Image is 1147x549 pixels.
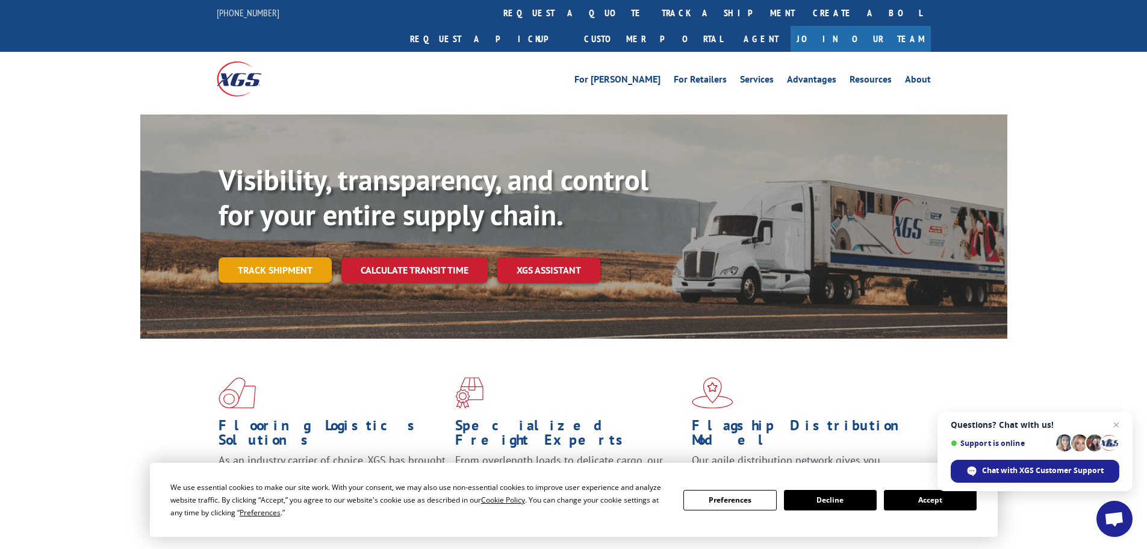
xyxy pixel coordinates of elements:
div: Open chat [1096,501,1133,537]
div: We use essential cookies to make our site work. With your consent, we may also use non-essential ... [170,481,669,519]
button: Preferences [683,490,776,510]
a: XGS ASSISTANT [497,257,600,283]
span: As an industry carrier of choice, XGS has brought innovation and dedication to flooring logistics... [219,453,446,496]
button: Decline [784,490,877,510]
span: Our agile distribution network gives you nationwide inventory management on demand. [692,453,913,482]
img: xgs-icon-total-supply-chain-intelligence-red [219,377,256,409]
a: Calculate transit time [341,257,488,283]
a: About [905,75,931,88]
a: Customer Portal [575,26,732,52]
a: Agent [732,26,791,52]
h1: Specialized Freight Experts [455,418,683,453]
div: Chat with XGS Customer Support [951,460,1119,483]
a: Advantages [787,75,836,88]
a: For Retailers [674,75,727,88]
img: xgs-icon-flagship-distribution-model-red [692,377,733,409]
img: xgs-icon-focused-on-flooring-red [455,377,483,409]
span: Close chat [1109,418,1124,432]
a: For [PERSON_NAME] [574,75,661,88]
span: Support is online [951,439,1052,448]
a: Track shipment [219,257,332,283]
a: Request a pickup [401,26,575,52]
a: Services [740,75,774,88]
span: Cookie Policy [481,495,525,505]
a: [PHONE_NUMBER] [217,7,279,19]
span: Questions? Chat with us! [951,420,1119,430]
span: Preferences [240,507,281,518]
h1: Flooring Logistics Solutions [219,418,446,453]
p: From overlength loads to delicate cargo, our experienced staff knows the best way to move your fr... [455,453,683,507]
a: Join Our Team [791,26,931,52]
div: Cookie Consent Prompt [150,463,998,537]
span: Chat with XGS Customer Support [982,465,1104,476]
b: Visibility, transparency, and control for your entire supply chain. [219,161,648,233]
a: Resources [850,75,892,88]
button: Accept [884,490,977,510]
h1: Flagship Distribution Model [692,418,919,453]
